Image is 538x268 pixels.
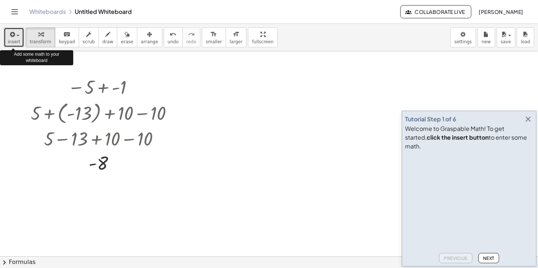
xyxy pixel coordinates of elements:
i: format_size [210,30,217,39]
a: Whiteboards [29,8,66,15]
i: format_size [233,30,240,39]
button: Toggle navigation [9,6,21,18]
button: keyboardkeypad [55,27,79,47]
button: arrange [137,27,162,47]
span: insert [8,39,20,44]
button: undoundo [164,27,183,47]
span: fullscreen [252,39,273,44]
span: new [482,39,491,44]
button: load [517,27,534,47]
span: arrange [141,39,158,44]
span: Next [483,256,494,261]
span: draw [103,39,114,44]
span: [PERSON_NAME] [479,8,523,15]
button: transform [26,27,55,47]
button: Collaborate Live [400,5,471,18]
button: scrub [79,27,99,47]
button: insert [4,27,24,47]
b: click the insert button [427,133,489,141]
button: fullscreen [248,27,277,47]
div: Tutorial Step 1 of 6 [405,115,456,124]
i: redo [188,30,195,39]
button: Next [478,253,499,263]
span: undo [168,39,179,44]
button: format_sizelarger [226,27,246,47]
span: transform [30,39,51,44]
span: erase [121,39,133,44]
button: save [497,27,515,47]
div: Welcome to Graspable Math! To get started, to enter some math. [405,124,533,151]
span: keypad [59,39,75,44]
button: [PERSON_NAME] [473,5,529,18]
span: Collaborate Live [407,8,465,15]
span: load [521,39,530,44]
button: new [478,27,495,47]
button: settings [450,27,476,47]
button: erase [117,27,137,47]
span: redo [186,39,196,44]
span: settings [454,39,472,44]
span: scrub [83,39,95,44]
span: save [501,39,511,44]
button: redoredo [182,27,200,47]
span: smaller [206,39,222,44]
span: larger [230,39,242,44]
button: format_sizesmaller [202,27,226,47]
i: undo [170,30,177,39]
i: keyboard [63,30,70,39]
button: draw [99,27,118,47]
